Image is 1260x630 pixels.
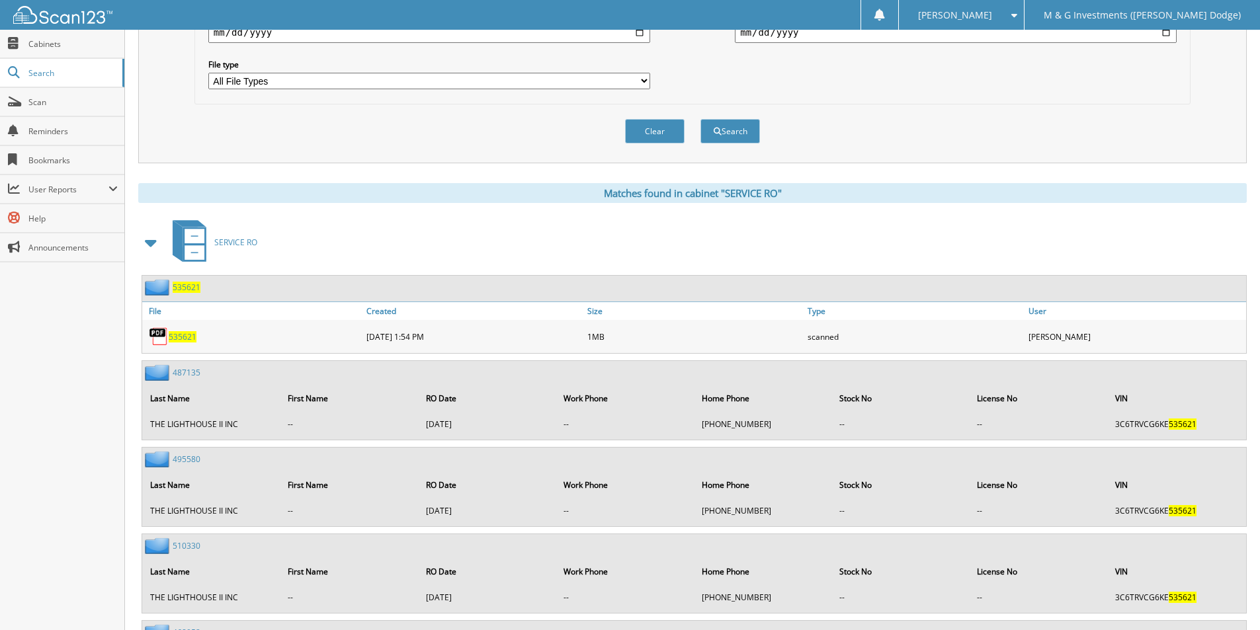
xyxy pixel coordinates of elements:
img: folder2.png [145,364,173,381]
td: 3C6TRVCG6KE [1109,500,1245,522]
a: 535621 [173,282,200,293]
td: [DATE] [419,500,556,522]
th: RO Date [419,558,556,585]
td: [PHONE_NUMBER] [695,586,831,608]
span: Announcements [28,242,118,253]
td: -- [970,500,1107,522]
div: 1MB [584,323,805,350]
th: RO Date [419,385,556,412]
td: [PHONE_NUMBER] [695,500,831,522]
th: Work Phone [557,558,693,585]
th: Work Phone [557,385,693,412]
th: Work Phone [557,471,693,498]
td: -- [970,586,1107,608]
th: Last Name [144,471,280,498]
td: [DATE] [419,413,556,435]
span: Scan [28,97,118,108]
th: First Name [281,471,417,498]
td: THE LIGHTHOUSE II INC [144,500,280,522]
a: 535621 [169,331,196,342]
span: [PERSON_NAME] [918,11,992,19]
a: Type [804,302,1025,320]
img: folder2.png [145,279,173,295]
th: Home Phone [695,385,831,412]
div: scanned [804,323,1025,350]
td: THE LIGHTHOUSE II INC [144,413,280,435]
a: 510330 [173,540,200,551]
th: Stock No [833,471,969,498]
div: [PERSON_NAME] [1025,323,1246,350]
iframe: Chat Widget [1194,567,1260,630]
th: License No [970,558,1107,585]
img: scan123-logo-white.svg [13,6,112,24]
a: Created [363,302,584,320]
td: -- [557,500,693,522]
th: First Name [281,385,417,412]
a: Size [584,302,805,320]
img: folder2.png [145,537,173,554]
th: Home Phone [695,558,831,585]
img: folder2.png [145,451,173,467]
td: -- [970,413,1107,435]
td: [DATE] [419,586,556,608]
td: 3C6TRVCG6KE [1109,413,1245,435]
span: Search [28,67,116,79]
input: end [735,22,1177,43]
th: Stock No [833,385,969,412]
th: First Name [281,558,417,585]
span: M & G Investments ([PERSON_NAME] Dodge) [1044,11,1241,19]
a: File [142,302,363,320]
th: VIN [1109,558,1245,585]
td: -- [281,500,417,522]
span: Bookmarks [28,155,118,166]
th: Last Name [144,558,280,585]
td: -- [281,413,417,435]
td: [PHONE_NUMBER] [695,413,831,435]
th: Last Name [144,385,280,412]
div: [DATE] 1:54 PM [363,323,584,350]
span: SERVICE RO [214,237,257,248]
span: Reminders [28,126,118,137]
span: 535621 [1169,505,1197,516]
a: SERVICE RO [165,216,257,268]
span: 535621 [1169,592,1197,603]
td: -- [833,413,969,435]
a: User [1025,302,1246,320]
button: Clear [625,119,685,143]
th: RO Date [419,471,556,498]
button: Search [700,119,760,143]
td: -- [557,413,693,435]
th: VIN [1109,471,1245,498]
div: Matches found in cabinet "SERVICE RO" [138,183,1247,203]
td: 3C6TRVCG6KE [1109,586,1245,608]
input: start [208,22,650,43]
th: License No [970,385,1107,412]
td: -- [833,586,969,608]
span: Help [28,213,118,224]
td: THE LIGHTHOUSE II INC [144,586,280,608]
td: -- [557,586,693,608]
label: File type [208,59,650,70]
th: VIN [1109,385,1245,412]
img: PDF.png [149,327,169,346]
span: Cabinets [28,38,118,50]
a: 495580 [173,453,200,465]
th: License No [970,471,1107,498]
a: 487135 [173,367,200,378]
span: 535621 [1169,418,1197,430]
th: Stock No [833,558,969,585]
td: -- [281,586,417,608]
th: Home Phone [695,471,831,498]
span: User Reports [28,184,108,195]
td: -- [833,500,969,522]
